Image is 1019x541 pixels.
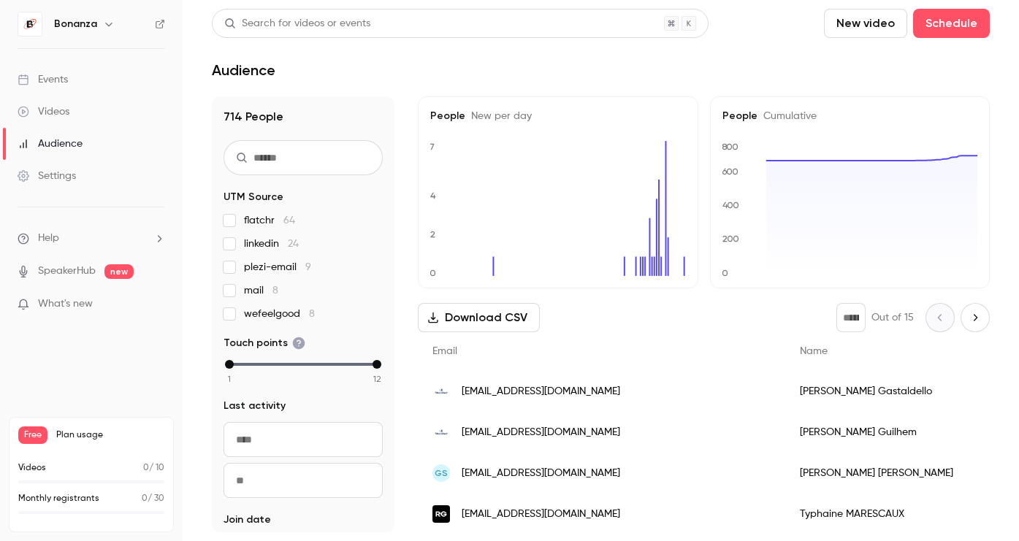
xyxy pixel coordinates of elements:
[722,201,739,211] text: 400
[54,17,97,31] h6: Bonanza
[722,109,978,123] h5: People
[244,307,315,321] span: wefeelgood
[432,383,450,400] img: filhetallard.com
[824,9,907,38] button: New video
[961,303,990,332] button: Next page
[244,213,295,228] span: flatchr
[38,231,59,246] span: Help
[225,360,234,369] div: min
[224,336,305,350] span: Touch points
[373,372,381,385] span: 12
[18,72,68,87] div: Events
[224,399,286,413] span: Last activity
[18,137,83,151] div: Audience
[224,513,271,527] span: Join date
[430,229,435,239] text: 2
[462,466,620,481] span: [EMAIL_ADDRESS][DOMAIN_NAME]
[224,190,283,204] span: UTM Source
[305,262,311,272] span: 9
[18,426,47,444] span: Free
[418,303,540,332] button: Download CSV
[373,360,381,369] div: max
[432,346,457,356] span: Email
[224,16,370,31] div: Search for videos or events
[272,285,278,296] span: 8
[104,264,134,279] span: new
[465,111,532,121] span: New per day
[435,467,448,480] span: GS
[143,461,164,475] p: / 10
[722,142,739,152] text: 800
[785,412,1000,453] div: [PERSON_NAME] Guilhem
[142,494,148,503] span: 0
[430,109,686,123] h5: People
[785,371,1000,412] div: [PERSON_NAME] Gastaldello
[462,507,620,522] span: [EMAIL_ADDRESS][DOMAIN_NAME]
[785,453,1000,494] div: [PERSON_NAME] [PERSON_NAME]
[785,494,1000,534] div: Typhaine MARESCAUX
[142,492,164,505] p: / 30
[18,492,99,505] p: Monthly registrants
[18,104,69,119] div: Videos
[212,61,275,79] h1: Audience
[283,215,295,226] span: 64
[722,166,739,177] text: 600
[224,463,383,498] input: To
[228,372,231,385] span: 1
[38,264,96,279] a: SpeakerHub
[18,461,46,475] p: Videos
[430,268,436,278] text: 0
[18,12,42,36] img: Bonanza
[800,346,828,356] span: Name
[18,169,76,183] div: Settings
[432,423,450,441] img: filhetallard.com
[288,239,299,249] span: 24
[143,464,149,472] span: 0
[430,142,435,152] text: 7
[722,234,739,245] text: 200
[56,429,164,441] span: Plan usage
[38,296,93,312] span: What's new
[757,111,817,121] span: Cumulative
[430,191,436,201] text: 4
[244,260,311,275] span: plezi-email
[224,108,383,126] h1: 714 People
[309,309,315,319] span: 8
[462,425,620,440] span: [EMAIL_ADDRESS][DOMAIN_NAME]
[462,384,620,399] span: [EMAIL_ADDRESS][DOMAIN_NAME]
[432,505,450,523] img: renault.com
[244,237,299,251] span: linkedin
[871,310,914,325] p: Out of 15
[18,231,165,246] li: help-dropdown-opener
[913,9,990,38] button: Schedule
[224,422,383,457] input: From
[722,268,728,278] text: 0
[148,298,165,311] iframe: Noticeable Trigger
[244,283,278,298] span: mail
